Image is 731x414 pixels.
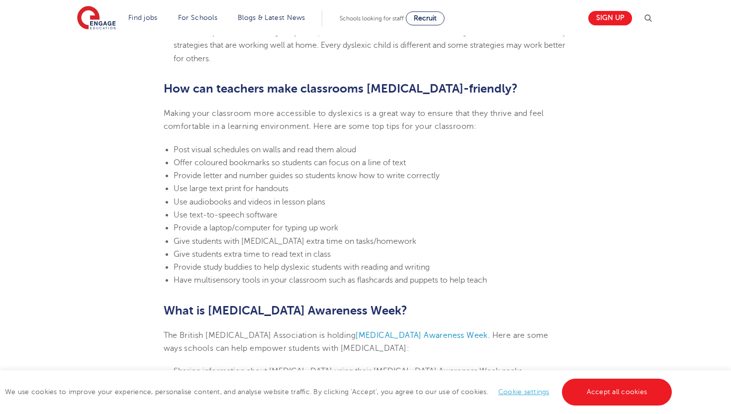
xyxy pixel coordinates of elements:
b: How can teachers make classrooms [MEDICAL_DATA]-friendly? [164,82,518,96]
a: Recruit [406,11,445,25]
span: Recruit [414,14,437,22]
span: Offer coloured bookmarks so students can focus on a line of text [174,158,406,167]
span: The British [MEDICAL_DATA] Association is holding [164,331,356,340]
span: Use audiobooks and videos in lesson plans [174,198,325,207]
span: Provide a laptop/computer for typing up work [174,223,338,232]
b: What is [MEDICAL_DATA] Awareness Week? [164,304,407,317]
span: Give students with [MEDICAL_DATA] extra time on tasks/homework [174,237,416,246]
span: Provide letter and number guides so students know how to write correctly [174,171,440,180]
span: Schools looking for staff [340,15,404,22]
a: Cookie settings [498,388,549,396]
span: meet regularly with parents to discuss how their child is doing in school and ask about any strat... [174,28,567,63]
a: Sign up [588,11,632,25]
span: Sharing information about [MEDICAL_DATA] using their [MEDICAL_DATA] Awareness Week packs [174,367,522,376]
span: Use large text print for handouts [174,184,288,193]
img: Engage Education [77,6,116,31]
span: We use cookies to improve your experience, personalise content, and analyse website traffic. By c... [5,388,674,396]
a: Blogs & Latest News [238,14,305,21]
span: Have multisensory tools in your classroom such as flashcards and puppets to help teach [174,276,487,285]
span: . Here are some ways schools can help empower students with [MEDICAL_DATA]: [164,331,548,353]
span: Give students extra time to read text in class [174,250,331,259]
span: Provide study buddies to help dyslexic students with reading and writing [174,263,430,272]
a: For Schools [178,14,217,21]
span: Post visual schedules on walls and read them aloud [174,145,356,154]
a: Accept all cookies [562,379,672,406]
span: Use text-to-speech software [174,210,277,219]
span: Making your classroom more accessible to dyslexics is a great way to ensure that they thrive and ... [164,109,544,131]
a: [MEDICAL_DATA] Awareness Week [356,331,488,340]
a: Find jobs [128,14,158,21]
